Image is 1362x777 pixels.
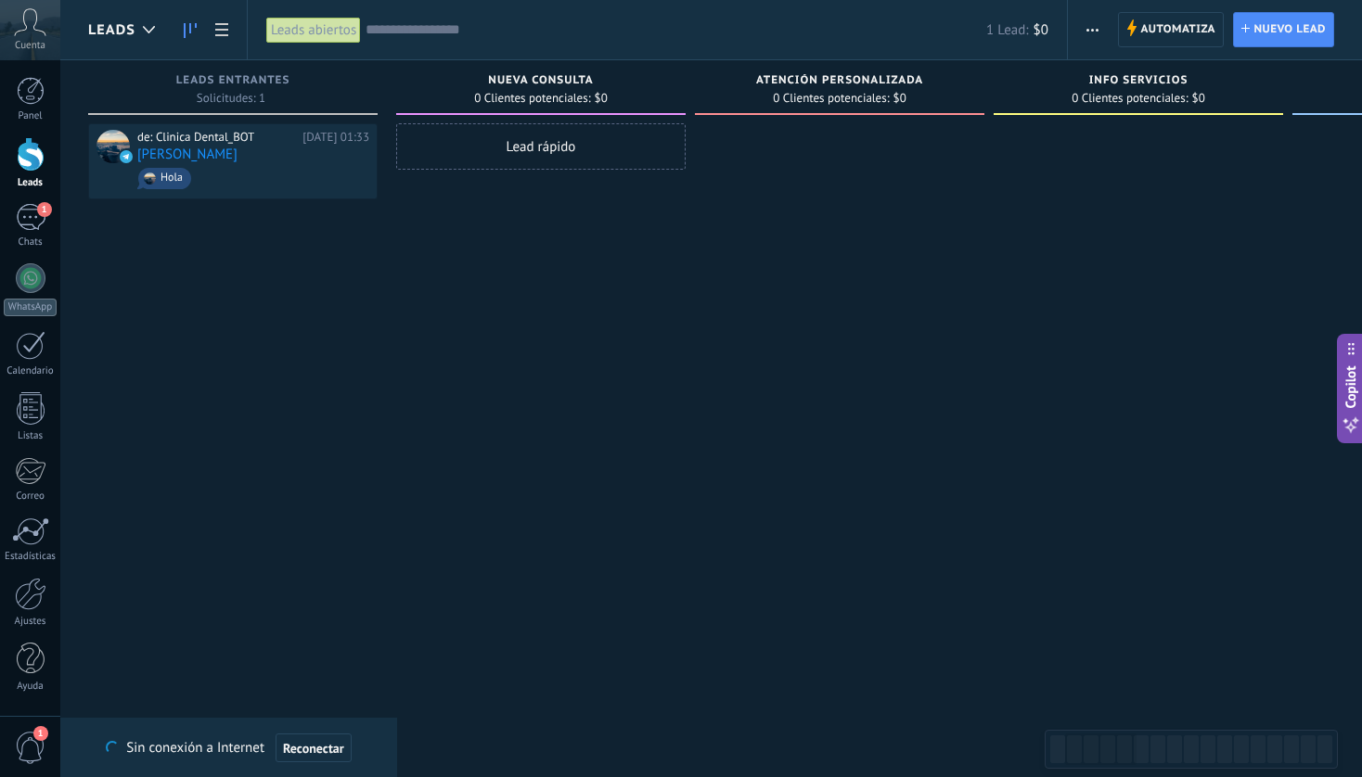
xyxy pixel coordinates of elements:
span: 0 Clientes potenciales: [474,93,590,104]
div: de: Clinica Dental_BOT [137,130,296,145]
span: $0 [1192,93,1205,104]
div: Leads [4,177,58,189]
img: telegram-sm.svg [120,150,133,163]
span: 1 [37,202,52,217]
div: INFO SERVICIOS [1003,74,1274,90]
div: Ayuda [4,681,58,693]
span: $0 [893,93,906,104]
span: 0 Clientes potenciales: [773,93,889,104]
span: Nuevo lead [1253,13,1326,46]
button: Reconectar [276,733,352,763]
div: Correo [4,490,58,503]
div: Leads abiertos [266,17,361,44]
div: Hola [161,172,183,185]
span: Leads [88,21,135,39]
a: [PERSON_NAME] [137,146,238,162]
div: Listas [4,430,58,442]
div: [DATE] 01:33 [302,130,369,145]
span: Copilot [1342,366,1360,409]
span: $0 [595,93,608,104]
span: Solicitudes: 1 [197,93,265,104]
div: Luis Reyes [96,130,130,163]
span: Cuenta [15,40,45,52]
span: 0 Clientes potenciales: [1072,93,1188,104]
div: Calendario [4,365,58,377]
span: 1 Lead: [986,21,1028,39]
div: Panel [4,110,58,122]
div: Sin conexión a Internet [106,732,351,763]
div: Ajustes [4,616,58,628]
span: Leads Entrantes [176,74,290,87]
span: INFO SERVICIOS [1089,74,1189,87]
span: Reconectar [283,742,344,755]
span: Nueva consulta [488,74,593,87]
span: Automatiza [1140,13,1215,46]
div: Nueva consulta [405,74,676,90]
span: 1 [33,726,48,741]
div: Estadísticas [4,551,58,563]
a: Automatiza [1118,12,1224,47]
div: Leads Entrantes [97,74,368,90]
div: Chats [4,236,58,248]
div: WhatsApp [4,299,57,316]
a: Nuevo lead [1233,12,1334,47]
span: $0 [1034,21,1048,39]
span: ATENCIÓN PERSONALIZADA [756,74,923,87]
div: Lead rápido [396,123,686,170]
div: ATENCIÓN PERSONALIZADA [704,74,975,90]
